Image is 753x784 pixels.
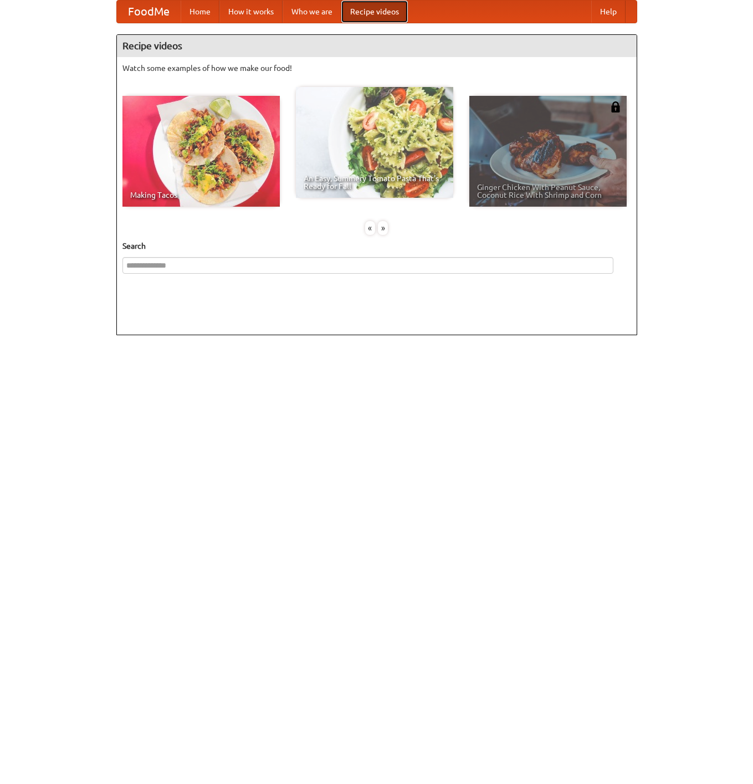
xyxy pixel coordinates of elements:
a: Help [591,1,626,23]
h4: Recipe videos [117,35,637,57]
p: Watch some examples of how we make our food! [122,63,631,74]
a: Who we are [283,1,341,23]
a: Home [181,1,219,23]
img: 483408.png [610,101,621,112]
a: Making Tacos [122,96,280,207]
a: An Easy, Summery Tomato Pasta That's Ready for Fall [296,87,453,198]
h5: Search [122,240,631,252]
div: » [378,221,388,235]
a: FoodMe [117,1,181,23]
span: Making Tacos [130,191,272,199]
a: Recipe videos [341,1,408,23]
a: How it works [219,1,283,23]
div: « [365,221,375,235]
span: An Easy, Summery Tomato Pasta That's Ready for Fall [304,175,445,190]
